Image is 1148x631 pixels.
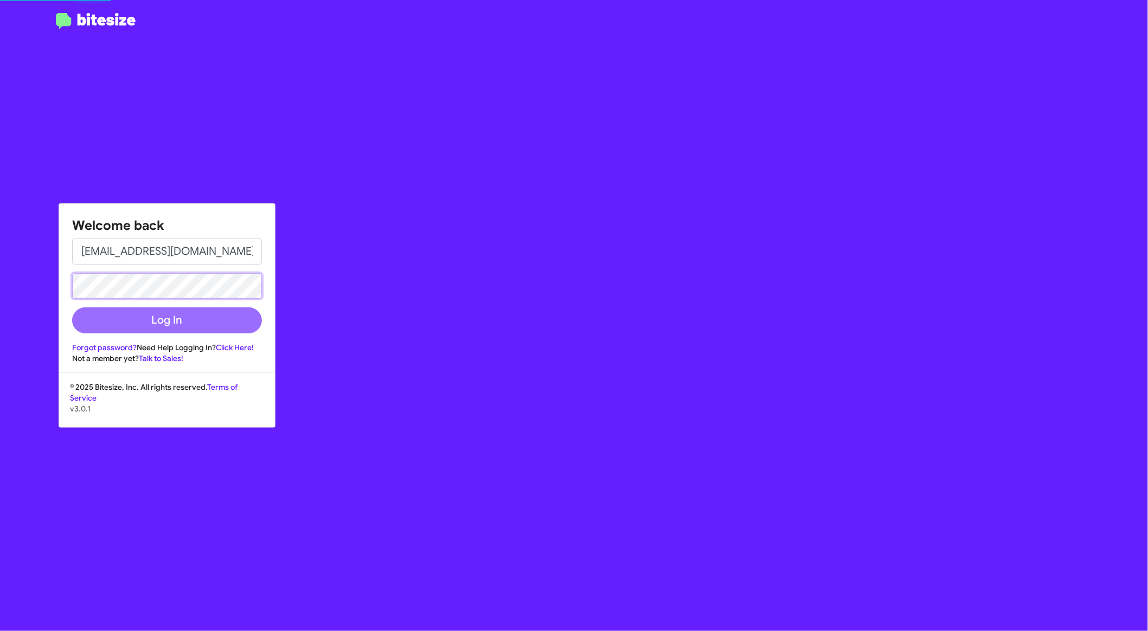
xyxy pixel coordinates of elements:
p: v3.0.1 [70,403,264,414]
div: © 2025 Bitesize, Inc. All rights reserved. [59,382,275,427]
a: Click Here! [216,343,254,352]
a: Talk to Sales! [139,353,183,363]
input: Email address [72,239,262,265]
h1: Welcome back [72,217,262,234]
a: Forgot password? [72,343,137,352]
div: Not a member yet? [72,353,262,364]
button: Log In [72,307,262,333]
a: Terms of Service [70,382,238,403]
div: Need Help Logging In? [72,342,262,353]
